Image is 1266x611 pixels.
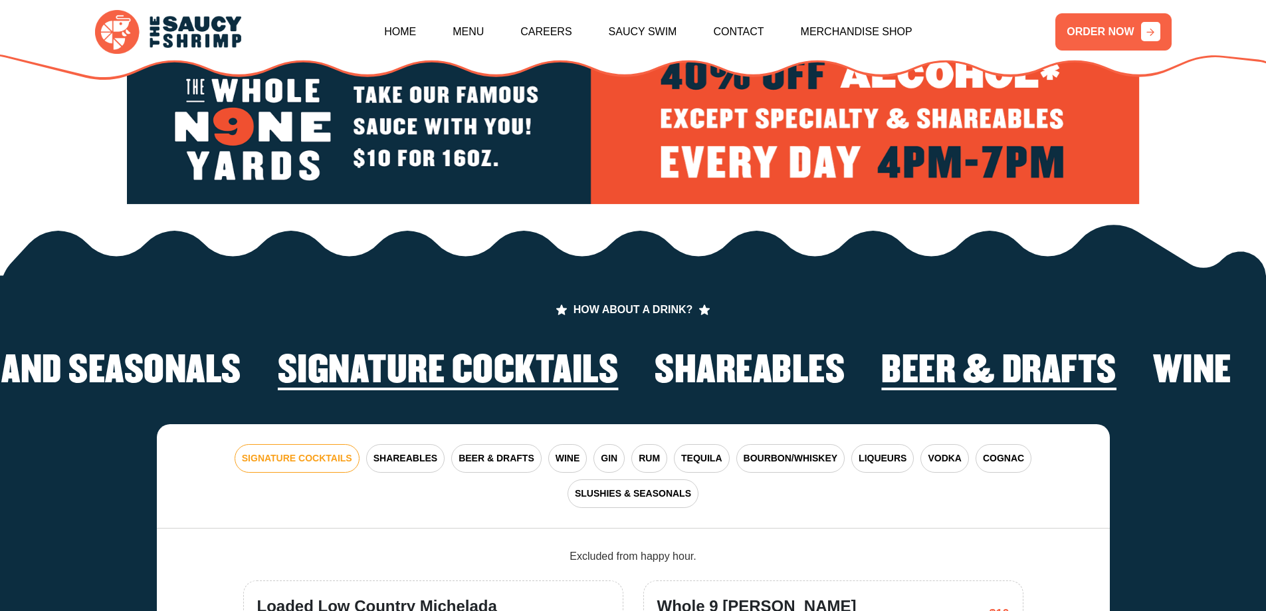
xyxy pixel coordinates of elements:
[1153,350,1231,397] li: 4 of 6
[235,444,360,473] button: SIGNATURE COCKTAILS
[713,3,764,61] a: Contact
[459,451,534,465] span: BEER & DRAFTS
[639,451,660,465] span: RUM
[520,3,572,61] a: Careers
[556,451,580,465] span: WINE
[631,444,667,473] button: RUM
[1153,350,1231,392] h2: Wine
[1055,13,1171,51] a: ORDER NOW
[278,350,619,397] li: 1 of 6
[601,451,617,465] span: GIN
[928,451,962,465] span: VODKA
[366,444,445,473] button: SHAREABLES
[242,451,352,465] span: SIGNATURE COCKTAILS
[801,3,912,61] a: Merchandise Shop
[859,451,906,465] span: LIQUEURS
[243,549,1023,564] div: Excluded from happy hour.
[655,350,845,392] h2: Shareables
[568,479,698,508] button: SLUSHIES & SEASONALS
[881,350,1116,397] li: 3 of 6
[373,451,437,465] span: SHAREABLES
[95,10,241,55] img: logo
[278,350,619,392] h2: Signature Cocktails
[736,444,845,473] button: BOURBON/WHISKEY
[609,3,677,61] a: Saucy Swim
[976,444,1031,473] button: COGNAC
[384,3,416,61] a: Home
[920,444,969,473] button: VODKA
[881,350,1116,392] h2: Beer & Drafts
[681,451,722,465] span: TEQUILA
[851,444,914,473] button: LIQUEURS
[655,350,845,397] li: 2 of 6
[451,444,542,473] button: BEER & DRAFTS
[453,3,484,61] a: Menu
[744,451,838,465] span: BOURBON/WHISKEY
[556,305,710,315] span: HOW ABOUT A DRINK?
[593,444,625,473] button: GIN
[674,444,729,473] button: TEQUILA
[548,444,587,473] button: WINE
[983,451,1024,465] span: COGNAC
[575,487,691,501] span: SLUSHIES & SEASONALS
